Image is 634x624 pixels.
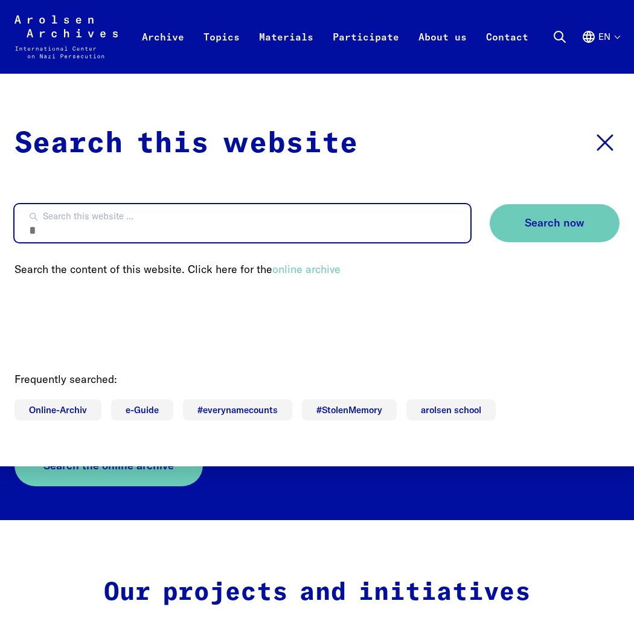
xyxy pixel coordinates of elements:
[14,122,358,166] p: Search this website
[581,30,620,69] button: English, language selection
[14,372,620,388] p: Frequently searched:
[62,578,572,608] h2: Our projects and initiatives
[249,25,323,74] a: Materials
[14,399,101,420] a: Online-Archiv
[302,399,397,420] a: #StolenMemory
[323,25,409,74] a: Participate
[183,399,292,420] a: #everynamecounts
[406,399,496,420] a: arolsen school
[476,25,538,74] a: Contact
[409,25,476,74] a: About us
[272,262,341,276] a: online archive
[14,262,620,278] p: Search the content of this website. Click here for the
[525,217,584,230] span: Search now
[132,13,538,61] nav: Primary
[490,204,620,242] button: Search now
[194,25,249,74] a: Topics
[132,25,194,74] a: Archive
[111,399,173,420] a: e-Guide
